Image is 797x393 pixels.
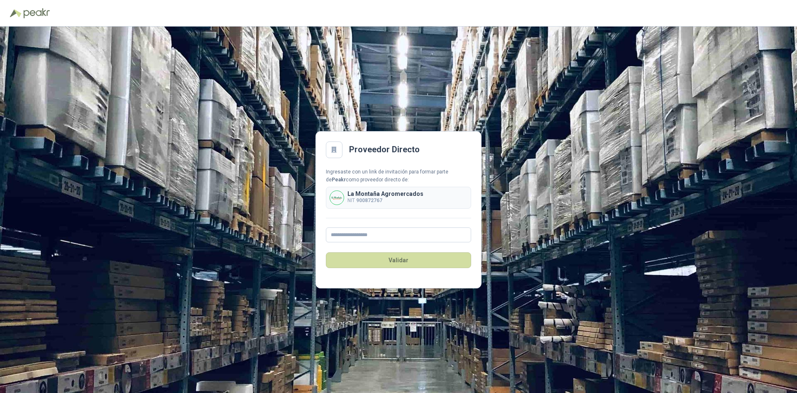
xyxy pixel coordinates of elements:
[347,197,423,205] p: NIT
[332,177,346,183] b: Peakr
[326,252,471,268] button: Validar
[326,168,471,184] div: Ingresaste con un link de invitación para formar parte de como proveedor directo de:
[330,191,344,205] img: Company Logo
[10,9,22,17] img: Logo
[347,191,423,197] p: La Montaña Agromercados
[23,8,50,18] img: Peakr
[356,198,382,203] b: 900872767
[349,143,420,156] h2: Proveedor Directo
